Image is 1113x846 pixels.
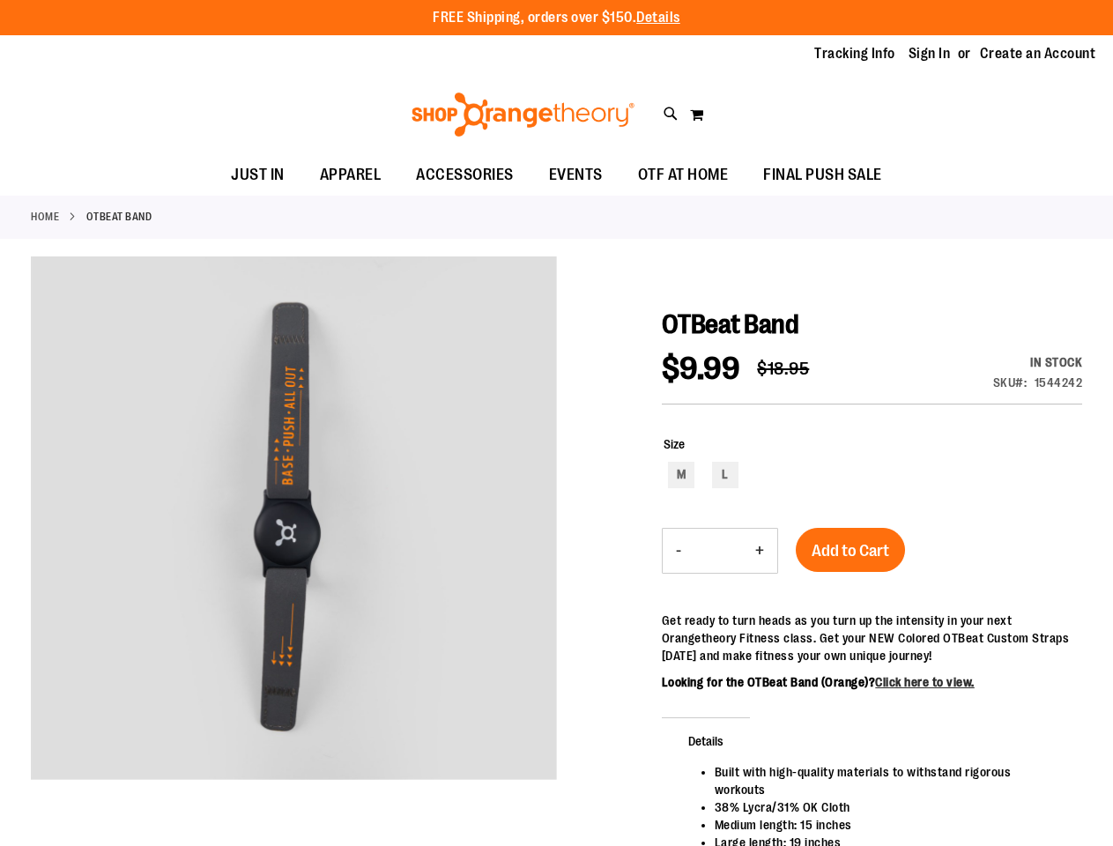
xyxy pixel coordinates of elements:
[86,209,152,225] strong: OTBeat Band
[662,351,740,387] span: $9.99
[712,462,738,488] div: L
[742,529,777,573] button: Increase product quantity
[812,541,889,560] span: Add to Cart
[993,353,1083,371] div: Availability
[531,155,620,196] a: EVENTS
[31,256,557,783] div: carousel
[416,155,514,195] span: ACCESSORIES
[875,675,975,689] a: Click here to view.
[31,256,557,783] div: OTBeat Band
[638,155,729,195] span: OTF AT HOME
[664,437,685,451] span: Size
[1035,374,1083,391] div: 1544242
[796,528,905,572] button: Add to Cart
[409,93,637,137] img: Shop Orangetheory
[715,798,1065,816] li: 38% Lycra/31% OK Cloth
[231,155,285,195] span: JUST IN
[663,529,694,573] button: Decrease product quantity
[302,155,399,196] a: APPAREL
[398,155,531,195] a: ACCESSORIES
[433,8,680,28] p: FREE Shipping, orders over $150.
[993,353,1083,371] div: In stock
[31,254,557,780] img: OTBeat Band
[549,155,603,195] span: EVENTS
[715,816,1065,834] li: Medium length: 15 inches
[763,155,882,195] span: FINAL PUSH SALE
[636,10,680,26] a: Details
[814,44,895,63] a: Tracking Info
[909,44,951,63] a: Sign In
[993,375,1028,390] strong: SKU
[694,530,742,572] input: Product quantity
[668,462,694,488] div: M
[31,209,59,225] a: Home
[320,155,382,195] span: APPAREL
[662,675,975,689] b: Looking for the OTBeat Band (Orange)?
[746,155,900,196] a: FINAL PUSH SALE
[213,155,302,196] a: JUST IN
[662,612,1082,664] p: Get ready to turn heads as you turn up the intensity in your next Orangetheory Fitness class. Get...
[757,359,809,379] span: $18.95
[662,309,799,339] span: OTBeat Band
[620,155,746,196] a: OTF AT HOME
[715,763,1065,798] li: Built with high-quality materials to withstand rigorous workouts
[980,44,1096,63] a: Create an Account
[662,717,750,763] span: Details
